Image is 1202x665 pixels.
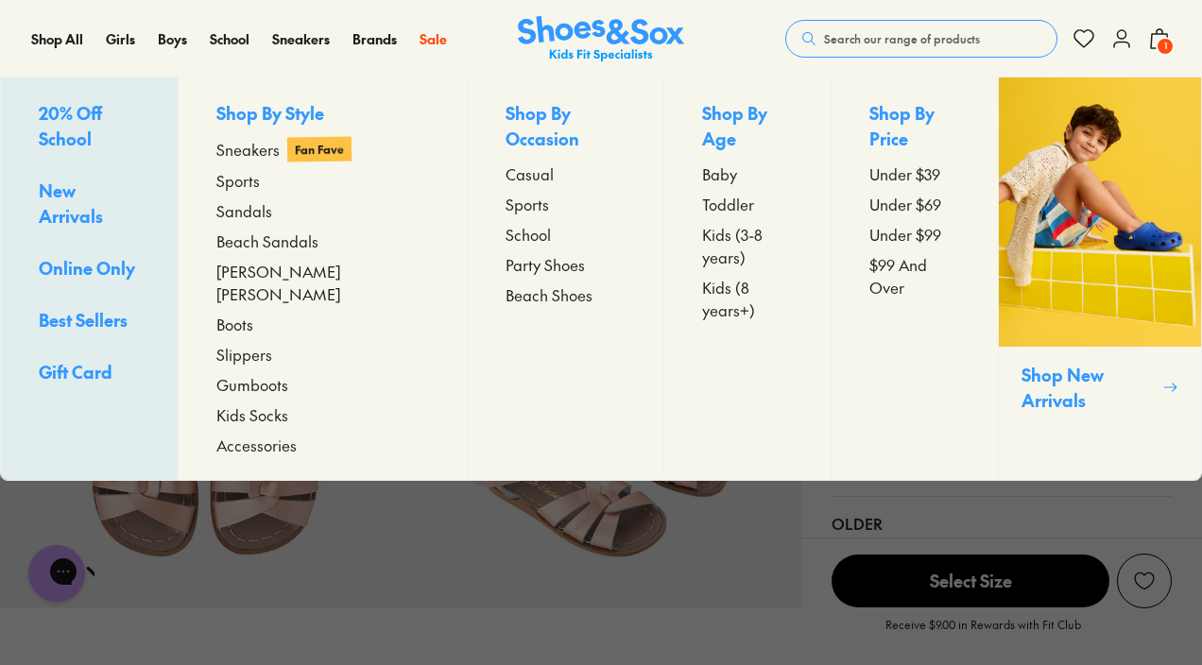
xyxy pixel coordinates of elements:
span: Sports [506,193,549,215]
span: Sneakers [272,29,330,48]
a: Boots [216,313,428,335]
span: Under $69 [869,193,941,215]
span: Gumboots [216,373,288,396]
span: Beach Shoes [506,283,592,306]
a: Under $69 [869,193,960,215]
a: Sneakers Fan Fave [216,137,428,162]
a: Sale [420,29,447,49]
a: Shoes & Sox [518,16,684,62]
a: 20% Off School [39,100,140,155]
span: Sale [420,29,447,48]
a: Slippers [216,343,428,366]
span: Shop All [31,29,83,48]
a: New Arrivals [39,178,140,232]
p: Receive $9.00 in Rewards with Fit Club [885,616,1081,650]
a: Under $39 [869,162,960,185]
span: School [506,223,551,246]
a: Boys [158,29,187,49]
a: Sneakers [272,29,330,49]
iframe: Gorgias live chat messenger [19,538,94,608]
a: Gumboots [216,373,428,396]
a: Under $99 [869,223,960,246]
button: 1 [1148,18,1171,60]
a: Party Shoes [506,253,626,276]
a: Shop New Arrivals [998,77,1201,480]
span: Party Shoes [506,253,585,276]
span: School [210,29,249,48]
span: Under $39 [869,162,940,185]
p: Shop By Age [702,100,793,155]
a: $99 And Over [869,253,960,298]
a: Baby [702,162,793,185]
button: Add to Wishlist [1117,554,1172,608]
a: Shop All [31,29,83,49]
img: SNS_Logo_Responsive.svg [518,16,684,62]
span: Sneakers [216,138,280,161]
button: Search our range of products [785,20,1057,58]
div: Older [832,512,1172,535]
span: New Arrivals [39,179,103,228]
a: Girls [106,29,135,49]
a: Sports [506,193,626,215]
a: Kids (3-8 years) [702,223,793,268]
a: Gift Card [39,359,140,388]
span: Brands [352,29,397,48]
p: Shop By Style [216,100,428,129]
span: Search our range of products [824,30,980,47]
p: Shop By Price [869,100,960,155]
span: Online Only [39,256,135,280]
span: Boots [216,313,253,335]
button: Select Size [832,554,1109,608]
a: Best Sellers [39,307,140,336]
span: Baby [702,162,737,185]
span: Girls [106,29,135,48]
span: Toddler [702,193,754,215]
a: Toddler [702,193,793,215]
a: Sandals [216,199,428,222]
p: Fan Fave [287,136,352,162]
span: Select Size [832,554,1109,607]
a: Brands [352,29,397,49]
a: Kids (8 years+) [702,276,793,321]
span: Gift Card [39,360,112,384]
a: Beach Sandals [216,230,428,252]
p: Shop By Occasion [506,100,626,155]
a: Kids Socks [216,403,428,426]
span: Beach Sandals [216,230,318,252]
a: Online Only [39,255,140,284]
a: Sports [216,169,428,192]
span: Sandals [216,199,272,222]
a: Beach Shoes [506,283,626,306]
a: Accessories [216,434,428,456]
span: Under $99 [869,223,941,246]
span: Accessories [216,434,297,456]
img: SNS_WEBASSETS_CollectionHero_1280x1600_2_fb232889-267f-4fcf-bba8-825bf368b813.png [999,77,1201,347]
a: [PERSON_NAME] [PERSON_NAME] [216,260,428,305]
a: School [210,29,249,49]
a: School [506,223,626,246]
span: Casual [506,162,554,185]
a: Casual [506,162,626,185]
span: Best Sellers [39,308,128,332]
span: Boys [158,29,187,48]
span: Slippers [216,343,272,366]
p: Shop New Arrivals [1022,362,1155,413]
span: Kids Socks [216,403,288,426]
span: Sports [216,169,260,192]
span: 20% Off School [39,101,102,150]
span: 1 [1156,37,1175,56]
